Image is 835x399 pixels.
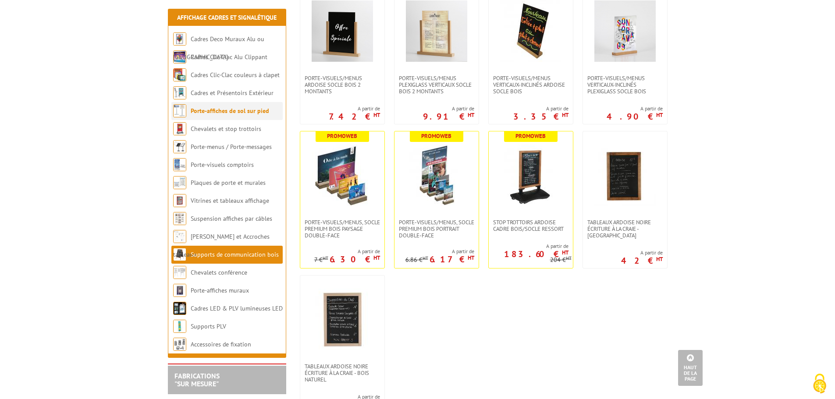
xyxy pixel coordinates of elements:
b: Promoweb [515,132,546,140]
p: 6.86 € [405,257,428,263]
sup: HT [423,255,428,261]
a: [PERSON_NAME] et Accroches tableaux [173,233,270,258]
a: Cadres et Présentoirs Extérieur [191,89,274,97]
a: Affichage Cadres et Signalétique [177,14,277,21]
a: Porte-affiches de sol sur pied [191,107,269,115]
b: Promoweb [421,132,451,140]
img: Cookies (fenêtre modale) [809,373,831,395]
img: Porte-affiches de sol sur pied [173,104,186,117]
b: Promoweb [327,132,357,140]
sup: HT [656,255,663,263]
span: Tableaux Ardoise Noire écriture à la craie - Bois Naturel [305,363,380,383]
a: Porte-affiches muraux [191,286,249,294]
img: Tableaux Ardoise Noire écriture à la craie - Bois Naturel [312,289,373,350]
img: Cadres Deco Muraux Alu ou Bois [173,32,186,46]
img: Porte-visuels comptoirs [173,158,186,171]
img: Suspension affiches par câbles [173,212,186,225]
span: A partir de [513,105,569,112]
p: 183.60 € [504,251,569,257]
p: 9.91 € [423,114,474,119]
span: Porte-Visuels/Menus Plexiglass Verticaux Socle Bois 2 Montants [399,75,474,95]
img: Chevalets et stop trottoirs [173,122,186,135]
img: Plaques de porte et murales [173,176,186,189]
span: A partir de [329,105,380,112]
sup: HT [566,255,572,261]
p: 7.42 € [329,114,380,119]
button: Cookies (fenêtre modale) [804,369,835,399]
a: Porte-menus / Porte-messages [191,143,272,151]
sup: HT [562,111,569,119]
span: Porte-Visuels/Menus ARDOISE Socle Bois 2 Montants [305,75,380,95]
sup: HT [562,249,569,256]
p: 4.90 € [607,114,663,119]
p: 204 € [550,257,572,263]
span: Porte-Visuels/Menus verticaux-inclinés plexiglass socle bois [587,75,663,95]
a: Supports PLV [191,322,226,330]
span: A partir de [621,249,663,256]
span: PORTE-VISUELS/MENUS, SOCLE PREMIUM BOIS PAYSAGE DOUBLE-FACE [305,219,380,239]
a: Porte-Visuels/Menus verticaux-inclinés plexiglass socle bois [583,75,667,95]
span: A partir de [314,248,380,255]
p: 6.17 € [430,257,474,262]
span: A partir de [607,105,663,112]
sup: HT [468,111,474,119]
sup: HT [468,254,474,261]
a: Cadres Clic-Clac Alu Clippant [191,53,267,61]
img: Cadres Clic-Clac couleurs à clapet [173,68,186,81]
a: Porte-visuels comptoirs [191,161,254,169]
a: Vitrines et tableaux affichage [191,197,269,205]
img: PORTE-VISUELS/MENUS, SOCLE PREMIUM BOIS PAYSAGE DOUBLE-FACE [312,145,373,206]
a: Tableaux Ardoise Noire écriture à la craie - Bois Naturel [300,363,384,383]
span: STOP TROTTOIRS ARDOISE CADRE BOIS/SOCLE RESSORT [493,219,569,232]
img: Cadres LED & PLV lumineuses LED [173,302,186,315]
a: Suspension affiches par câbles [191,215,272,222]
a: Porte-Visuels/Menus verticaux-inclinés ardoise socle bois [489,75,573,95]
sup: HT [373,254,380,261]
a: Cadres LED & PLV lumineuses LED [191,304,283,312]
a: Supports de communication bois [191,251,279,258]
img: Porte-menus / Porte-messages [173,140,186,153]
sup: HT [323,255,328,261]
img: Porte-Visuels/Menus ARDOISE Socle Bois 2 Montants [312,0,373,62]
p: 42 € [621,258,663,263]
a: STOP TROTTOIRS ARDOISE CADRE BOIS/SOCLE RESSORT [489,219,573,232]
img: Porte-Visuels/Menus verticaux-inclinés plexiglass socle bois [594,0,656,62]
img: Cimaises et Accroches tableaux [173,230,186,243]
a: PORTE-VISUELS/MENUS, SOCLE PREMIUM BOIS PORTRAIT DOUBLE-FACE [394,219,479,239]
img: Tableaux Ardoise Noire écriture à la craie - Bois Foncé [594,145,656,206]
img: Porte-Visuels/Menus Plexiglass Verticaux Socle Bois 2 Montants [406,0,467,62]
img: Supports PLV [173,320,186,333]
a: Chevalets et stop trottoirs [191,125,261,133]
a: Plaques de porte et murales [191,179,266,187]
a: Cadres Clic-Clac couleurs à clapet [191,71,280,79]
sup: HT [656,111,663,119]
a: Porte-Visuels/Menus Plexiglass Verticaux Socle Bois 2 Montants [394,75,479,95]
sup: HT [373,111,380,119]
img: Chevalets conférence [173,266,186,279]
p: 6.30 € [330,257,380,262]
img: Porte-Visuels/Menus verticaux-inclinés ardoise socle bois [500,0,561,62]
a: Cadres Deco Muraux Alu ou [GEOGRAPHIC_DATA] [173,35,264,61]
a: Tableaux Ardoise Noire écriture à la craie - [GEOGRAPHIC_DATA] [583,219,667,239]
a: PORTE-VISUELS/MENUS, SOCLE PREMIUM BOIS PAYSAGE DOUBLE-FACE [300,219,384,239]
span: Tableaux Ardoise Noire écriture à la craie - [GEOGRAPHIC_DATA] [587,219,663,239]
img: Cadres et Présentoirs Extérieur [173,86,186,99]
span: PORTE-VISUELS/MENUS, SOCLE PREMIUM BOIS PORTRAIT DOUBLE-FACE [399,219,474,239]
span: A partir de [405,248,474,255]
span: A partir de [489,243,569,250]
img: STOP TROTTOIRS ARDOISE CADRE BOIS/SOCLE RESSORT [500,145,561,206]
img: PORTE-VISUELS/MENUS, SOCLE PREMIUM BOIS PORTRAIT DOUBLE-FACE [406,145,467,206]
p: 3.35 € [513,114,569,119]
a: Haut de la page [678,350,703,386]
p: 7 € [314,257,328,263]
a: Porte-Visuels/Menus ARDOISE Socle Bois 2 Montants [300,75,384,95]
span: Porte-Visuels/Menus verticaux-inclinés ardoise socle bois [493,75,569,95]
span: A partir de [423,105,474,112]
img: Vitrines et tableaux affichage [173,194,186,207]
a: Accessoires de fixation [191,340,251,348]
a: Chevalets conférence [191,268,247,276]
img: Porte-affiches muraux [173,284,186,297]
